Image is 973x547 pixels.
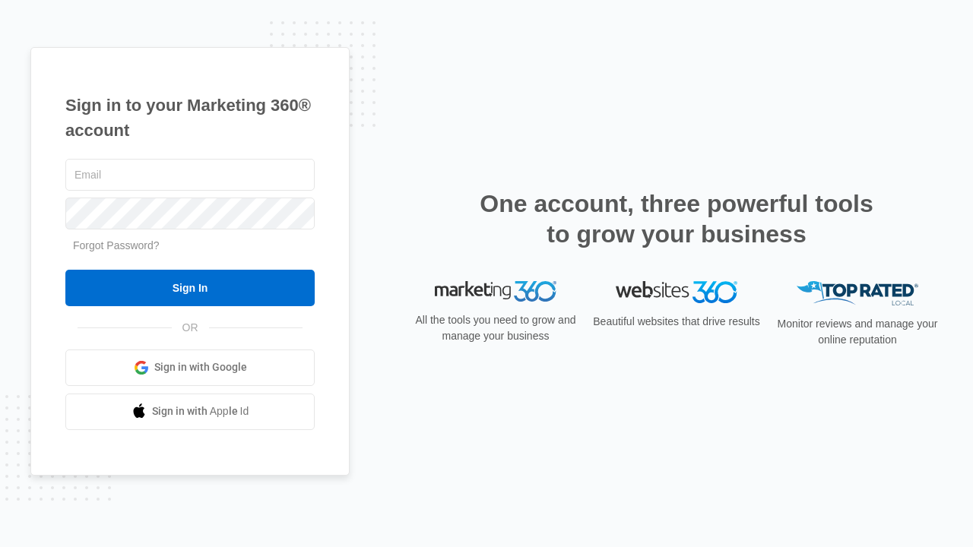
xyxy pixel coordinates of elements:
[65,270,315,306] input: Sign In
[65,159,315,191] input: Email
[475,188,878,249] h2: One account, three powerful tools to grow your business
[772,316,943,348] p: Monitor reviews and manage your online reputation
[172,320,209,336] span: OR
[435,281,556,302] img: Marketing 360
[65,93,315,143] h1: Sign in to your Marketing 360® account
[797,281,918,306] img: Top Rated Local
[154,359,247,375] span: Sign in with Google
[410,312,581,344] p: All the tools you need to grow and manage your business
[591,314,762,330] p: Beautiful websites that drive results
[65,394,315,430] a: Sign in with Apple Id
[65,349,315,386] a: Sign in with Google
[616,281,737,303] img: Websites 360
[73,239,160,251] a: Forgot Password?
[152,403,249,419] span: Sign in with Apple Id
